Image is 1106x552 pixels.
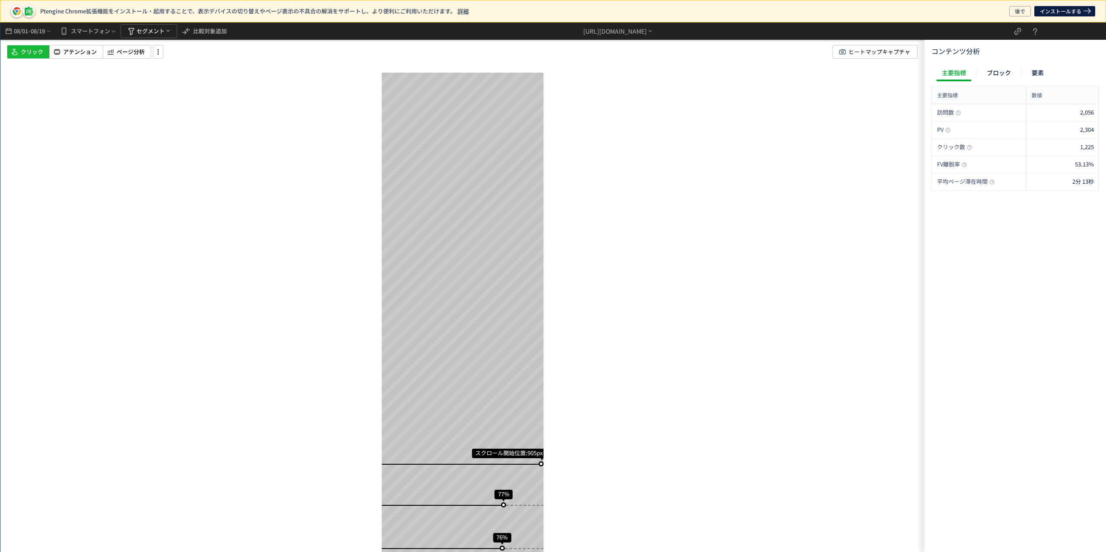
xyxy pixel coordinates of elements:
span: 08/01 [13,22,28,40]
a: インストールする [1034,6,1095,16]
div: [URL][DOMAIN_NAME] [583,27,647,36]
div: [URL][DOMAIN_NAME] [583,22,654,40]
p: Ptengine Chrome拡張機能をインストール・起用することで、表示デバイスの切り替えやページ表示の不具合の解消をサポートし、より便利にご利用いただけます。 [40,8,1004,15]
span: 後で [1015,6,1025,16]
span: ページ分析 [117,48,145,56]
span: 77% [498,491,509,498]
span: - [29,22,31,40]
span: スマートフォン [71,24,110,38]
img: pt-icon-plugin.svg [24,6,34,16]
a: 詳細 [458,7,469,15]
button: セグメント [121,24,177,38]
span: 比較対象追加 [193,27,227,35]
span: スクロール開始位置:905px [475,450,543,456]
span: アテンション [63,48,97,56]
button: ヒートマップキャプチャ [833,45,918,59]
span: クリック [21,48,43,56]
span: インストールする [1040,6,1081,16]
span: 76% [496,534,508,541]
span: ヒートマップキャプチャ [849,45,910,58]
button: スマートフォン [55,22,121,40]
span: 08/19 [31,22,45,40]
span: セグメント [137,27,165,35]
button: 後で [1009,6,1031,16]
button: 比較対象追加 [177,22,231,40]
img: pt-icon-chrome.svg [12,6,22,16]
